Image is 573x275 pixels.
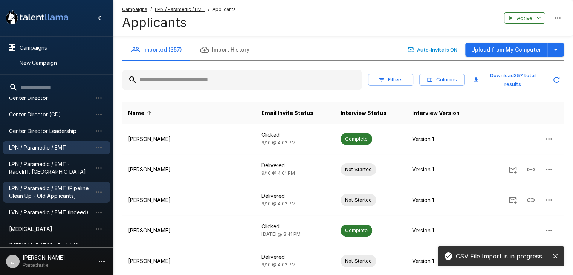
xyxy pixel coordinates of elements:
p: Version 1 [412,257,474,265]
span: Interview Status [341,108,387,118]
p: Version 1 [412,196,474,204]
span: / [150,6,152,13]
span: 9/10 @ 4:02 PM [261,262,296,267]
p: [PERSON_NAME] [128,135,249,143]
u: Campaigns [122,6,147,12]
button: Auto-Invite is ON [406,44,459,56]
span: Copy Interview Link [522,196,540,203]
span: Complete [341,135,372,142]
span: Not Started [341,196,376,203]
span: Copy Interview Link [522,166,540,172]
span: Name [128,108,154,118]
p: [PERSON_NAME] [128,227,249,234]
button: Download357 total results [471,70,546,90]
button: Import History [191,39,258,60]
span: 9/10 @ 4:02 PM [261,140,296,145]
span: 9/10 @ 4:02 PM [261,201,296,206]
button: Columns [419,74,465,86]
button: Upload from My Computer [465,43,547,57]
span: Interview Version [412,108,460,118]
p: Version 1 [412,135,474,143]
span: Send Invitation [504,196,522,203]
button: Active [504,12,545,24]
span: Complete [341,227,372,234]
span: 9/10 @ 4:01 PM [261,170,295,176]
button: Filters [368,74,413,86]
h4: Applicants [122,15,236,31]
p: Delivered [261,162,329,169]
span: Send Invitation [504,166,522,172]
span: Email Invite Status [261,108,313,118]
button: Updated Today - 2:52 PM [549,72,564,87]
span: Not Started [341,257,376,264]
p: Delivered [261,253,329,261]
span: Applicants [212,6,236,13]
p: Version 1 [412,227,474,234]
button: close [550,251,561,262]
p: Version 1 [412,166,474,173]
button: Imported (357) [122,39,191,60]
p: Delivered [261,192,329,200]
p: Clicked [261,131,329,139]
span: Not Started [341,166,376,173]
p: [PERSON_NAME] [128,166,249,173]
span: / [208,6,209,13]
p: Clicked [261,223,329,230]
u: LPN / Paramedic / EMT [155,6,205,12]
span: [DATE] @ 8:41 PM [261,231,301,237]
p: [PERSON_NAME] [128,196,249,204]
p: CSV File Import is in progress. [456,252,544,261]
p: [PERSON_NAME] [128,257,249,265]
